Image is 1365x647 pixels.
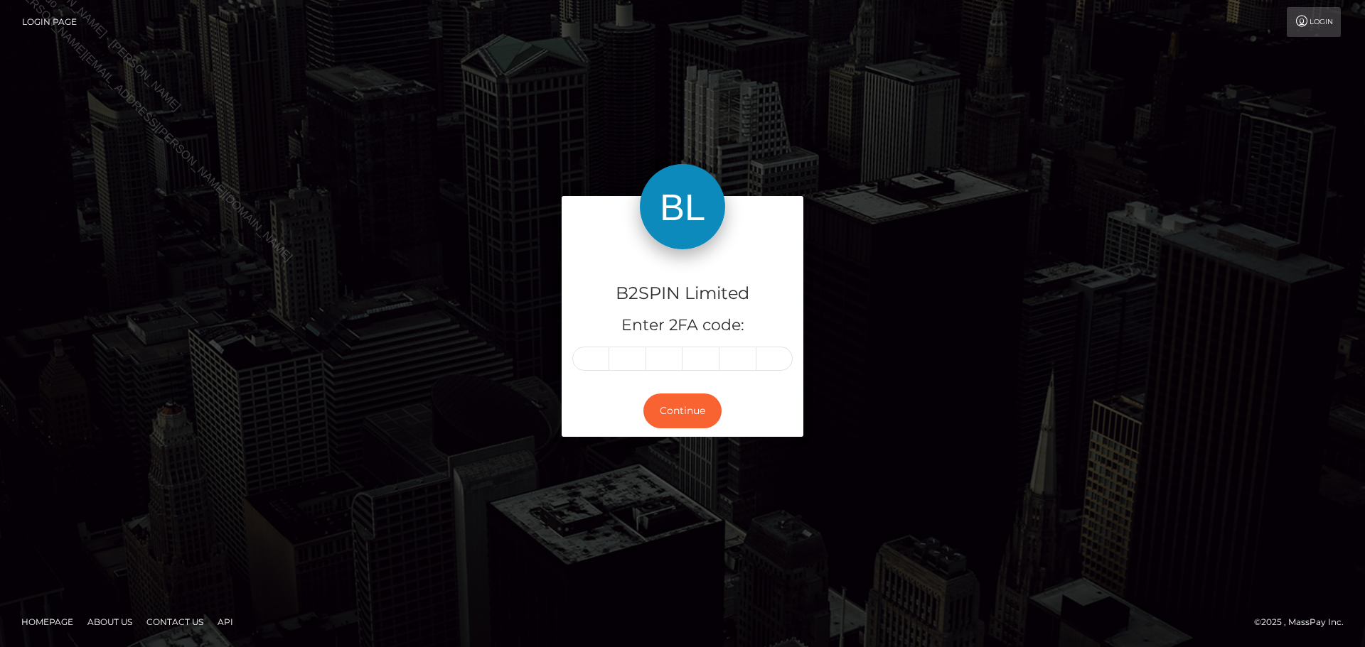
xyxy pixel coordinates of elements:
[1287,7,1341,37] a: Login
[643,393,722,428] button: Continue
[572,281,793,306] h4: B2SPIN Limited
[82,611,138,633] a: About Us
[16,611,79,633] a: Homepage
[1254,614,1354,630] div: © 2025 , MassPay Inc.
[640,164,725,249] img: B2SPIN Limited
[572,315,793,337] h5: Enter 2FA code:
[22,7,77,37] a: Login Page
[212,611,239,633] a: API
[141,611,209,633] a: Contact Us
